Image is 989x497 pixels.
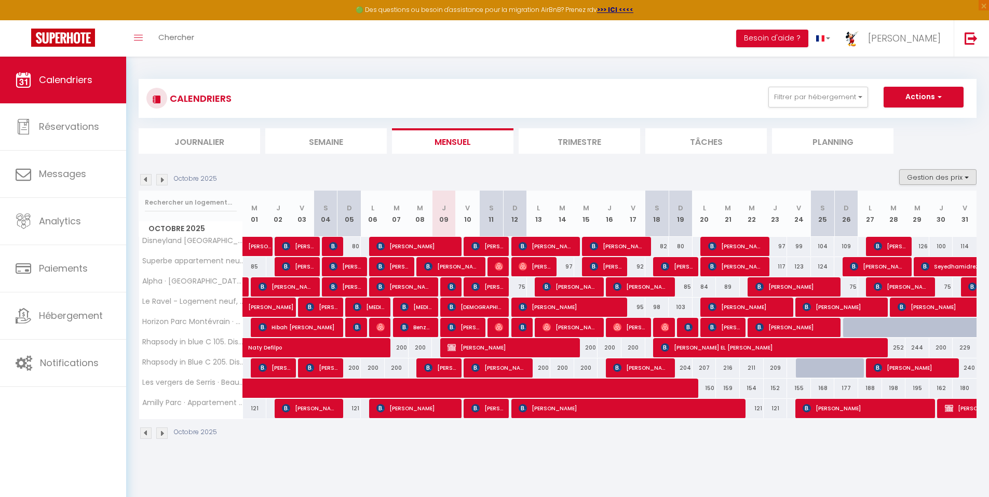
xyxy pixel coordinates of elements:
th: 19 [669,191,693,237]
span: Naty Defilpo [248,332,391,352]
div: 168 [811,379,835,398]
th: 16 [598,191,621,237]
div: 200 [550,358,574,378]
span: [PERSON_NAME] [874,358,953,378]
abbr: M [890,203,897,213]
span: Chahrazate HAMMOU [684,317,692,337]
div: 80 [337,237,361,256]
th: 24 [787,191,811,237]
th: 13 [527,191,551,237]
span: Paiements [39,262,88,275]
th: 23 [764,191,788,237]
span: [PERSON_NAME] [376,398,456,418]
span: [PERSON_NAME] [282,398,337,418]
li: Semaine [265,128,387,154]
span: [PERSON_NAME] [329,236,337,256]
th: 15 [574,191,598,237]
span: [PERSON_NAME] [495,317,503,337]
span: [PERSON_NAME] [661,317,669,337]
span: [PERSON_NAME] [259,358,290,378]
span: Octobre 2025 [139,221,242,236]
span: Messages [39,167,86,180]
div: 80 [669,237,693,256]
span: [PERSON_NAME] [543,317,598,337]
span: [PERSON_NAME] [519,398,741,418]
div: 75 [929,277,953,297]
span: [PERSON_NAME] [282,236,314,256]
span: [PERSON_NAME] [590,257,621,276]
div: 123 [787,257,811,276]
th: 07 [385,191,409,237]
th: 26 [834,191,858,237]
abbr: V [963,203,967,213]
th: 21 [716,191,740,237]
span: Horizon Parc Montévrain · Disney 5 guests, PK privé gratuit, balcon, lit bb. [141,318,245,326]
abbr: J [607,203,612,213]
div: 121 [243,399,267,418]
span: Amilly Parc · Appartement pour 6 personnes près [GEOGRAPHIC_DATA] [GEOGRAPHIC_DATA] [141,399,245,407]
div: 211 [740,358,764,378]
span: [PERSON_NAME] [803,297,882,317]
span: [PERSON_NAME] [613,358,669,378]
span: [PERSON_NAME] [661,257,693,276]
div: 97 [550,257,574,276]
div: 99 [787,237,811,256]
div: 100 [929,237,953,256]
span: [PERSON_NAME] [519,257,550,276]
div: 85 [243,257,267,276]
span: [PERSON_NAME] EL [PERSON_NAME] [661,338,884,357]
span: [PERSON_NAME] [755,317,835,337]
th: 30 [929,191,953,237]
span: [PERSON_NAME] [471,358,527,378]
div: 200 [385,358,409,378]
abbr: S [655,203,659,213]
abbr: D [512,203,518,213]
span: [PERSON_NAME] [329,277,361,297]
span: [PERSON_NAME] [248,292,296,312]
span: [PERSON_NAME] [519,236,574,256]
div: 204 [669,358,693,378]
abbr: V [796,203,801,213]
span: Alpha · [GEOGRAPHIC_DATA] à 1 station de [GEOGRAPHIC_DATA] bébé [141,277,245,285]
li: Tâches [645,128,767,154]
div: 103 [669,298,693,317]
a: Naty Defilpo [243,338,267,358]
div: 121 [337,399,361,418]
span: [PERSON_NAME] [803,398,930,418]
span: [PERSON_NAME] [424,358,456,378]
abbr: V [631,203,635,213]
span: [PERSON_NAME] [708,236,764,256]
li: Planning [772,128,893,154]
div: 244 [905,338,929,357]
div: 159 [716,379,740,398]
abbr: L [537,203,540,213]
abbr: V [300,203,304,213]
span: [PERSON_NAME] [471,277,503,297]
div: 85 [669,277,693,297]
span: [PERSON_NAME] [376,317,384,337]
li: Mensuel [392,128,513,154]
span: [PERSON_NAME] [708,317,740,337]
abbr: S [820,203,825,213]
abbr: M [583,203,589,213]
button: Gestion des prix [899,169,977,185]
abbr: D [678,203,683,213]
span: [PERSON_NAME] [613,317,645,337]
span: [PERSON_NAME] [329,257,361,276]
div: 200 [574,338,598,357]
span: [PERSON_NAME] [708,257,764,276]
input: Rechercher un logement... [145,193,237,212]
span: [PERSON_NAME] [376,277,432,297]
th: 31 [953,191,977,237]
abbr: L [371,203,374,213]
div: 240 [953,358,977,378]
div: 207 [693,358,716,378]
img: logout [965,32,978,45]
th: 03 [290,191,314,237]
button: Actions [884,87,964,108]
abbr: L [869,203,872,213]
div: 200 [929,338,953,357]
span: Chercher [158,32,194,43]
a: [PERSON_NAME] [243,237,267,257]
span: [PERSON_NAME] [874,277,929,297]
